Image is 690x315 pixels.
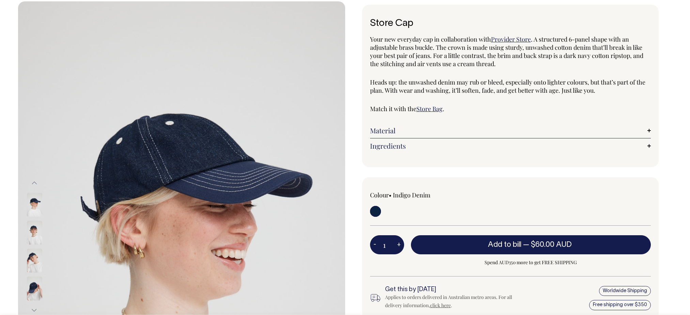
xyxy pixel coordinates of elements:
span: Spend AUD350 more to get FREE SHIPPING [411,258,651,267]
span: Your new everyday cap in collaboration with [370,35,491,43]
h6: Get this by [DATE] [385,286,523,293]
label: Indigo Denim [393,191,430,199]
button: - [370,238,380,252]
a: Store Bag [416,105,443,113]
span: Add to bill [488,241,521,248]
span: $60.00 AUD [531,241,572,248]
a: Ingredients [370,142,651,150]
span: — [523,241,573,248]
button: + [394,238,404,252]
button: Previous [29,176,40,191]
span: Match it with the . [370,105,444,113]
h1: Store Cap [370,18,651,29]
div: Applies to orders delivered in Australian metro areas. For all delivery information, . [385,293,523,310]
img: Store Cap [27,249,42,272]
a: Material [370,126,651,135]
span: Heads up: the unwashed denim may rub or bleed, especially onto lighter colours, but that’s part o... [370,78,645,94]
img: Store Cap [27,193,42,216]
span: . A structured 6-panel shape with an adjustable brass buckle. The crown is made using sturdy, unw... [370,35,643,68]
a: click here [430,302,451,309]
img: Store Cap [27,221,42,244]
span: • [389,191,392,199]
img: Store Cap [27,276,42,300]
button: Add to bill —$60.00 AUD [411,235,651,254]
div: Colour [370,191,482,199]
a: Provider Store [491,35,531,43]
